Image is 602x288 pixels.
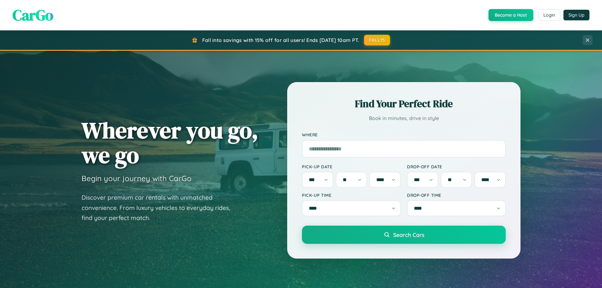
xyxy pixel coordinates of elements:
p: Discover premium car rentals with unmatched convenience. From luxury vehicles to everyday rides, ... [82,192,238,223]
button: Login [538,9,560,21]
button: Search Cars [302,226,506,244]
h3: Begin your journey with CarGo [82,174,192,183]
h2: Find Your Perfect Ride [302,97,506,111]
h1: Wherever you go, we go [82,118,258,167]
label: Pick-up Date [302,164,401,169]
button: Become a Host [488,9,533,21]
span: CarGo [13,5,53,25]
span: Fall into savings with 15% off for all users! Ends [DATE] 10am PT. [202,37,359,43]
p: Book in minutes, drive in style [302,114,506,123]
label: Drop-off Date [407,164,506,169]
span: Search Cars [393,231,424,238]
label: Drop-off Time [407,192,506,198]
button: Sign Up [563,10,589,20]
button: FALL15 [364,35,390,45]
label: Where [302,132,506,138]
label: Pick-up Time [302,192,401,198]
